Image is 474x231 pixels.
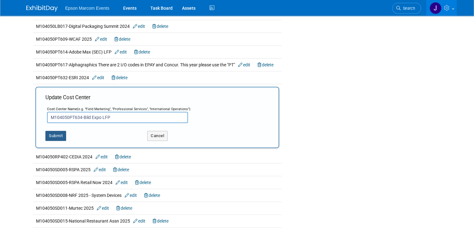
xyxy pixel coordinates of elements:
div: Update Cost Center [45,94,269,106]
a: edit [92,75,104,80]
span: Search [401,6,415,11]
a: edit [238,62,250,67]
div: Cost Center Name : [47,106,191,112]
a: delete [144,193,160,198]
span: M104050PT609-WCAF 2025 [36,37,130,42]
button: Submit [45,131,66,141]
span: M104050SD011-Murtec 2025 [36,206,132,211]
a: delete [113,167,129,172]
a: delete [153,218,169,223]
a: edit [115,49,127,54]
a: edit [97,206,109,211]
span: (e.g. "Field Marketing", "Professional Services", "International Operations") [77,107,190,111]
img: Jenny Gowers [430,2,441,14]
span: Epson Marcom Events [65,6,109,11]
span: M104050SD005-RSPA 2025 [36,167,129,172]
a: delete [116,206,132,211]
a: delete [112,75,128,80]
a: delete [152,24,168,29]
a: delete [115,154,131,159]
a: edit [95,37,107,42]
a: edit [94,167,106,172]
span: M104050PT632-ESRI 2024 [36,75,128,80]
span: M104050LB017-Digital Packaging Summit 2024 [36,24,168,29]
a: edit [125,193,137,198]
button: Cancel [147,131,168,141]
span: M104050SD015-National Restaurant Assn 2025 [36,218,169,223]
span: M104050SD008-NRF 2025 - System Devices [36,193,160,198]
a: edit [116,180,128,185]
span: M104050PT617-Alphagraphics There are 2 I/O codes in EPAY and Concur. This year please use the "PT" [36,62,273,67]
a: edit [96,154,108,159]
a: delete [135,180,151,185]
a: Search [392,3,421,14]
a: edit [133,218,145,223]
span: M104050PT614-Adobe Max (SEC) LFP [36,49,150,54]
a: delete [114,37,130,42]
span: M104050RP402-CEDIA 2024 [36,154,131,159]
a: delete [134,49,150,54]
span: M104050SD005-RSPA Retail Now 2024 [36,180,151,185]
a: edit [133,24,145,29]
a: delete [258,62,273,67]
img: ExhibitDay [26,5,58,12]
